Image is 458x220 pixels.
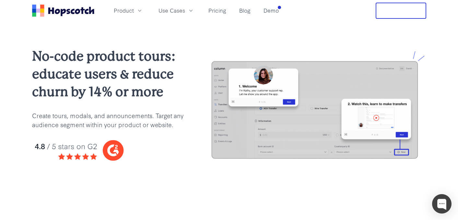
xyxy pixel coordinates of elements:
a: Home [32,5,94,17]
span: Product [114,6,134,15]
img: hopscotch product tours for saas businesses [205,51,426,168]
a: Demo [261,5,281,16]
a: Blog [237,5,253,16]
button: Product [110,5,147,16]
h2: No-code product tours: educate users & reduce churn by 14% or more [32,47,184,101]
p: Create tours, modals, and announcements. Target any audience segment within your product or website. [32,111,184,129]
img: hopscotch g2 [32,137,184,164]
a: Pricing [206,5,229,16]
button: Use Cases [155,5,198,16]
button: Free Trial [376,3,426,19]
span: Use Cases [159,6,185,15]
